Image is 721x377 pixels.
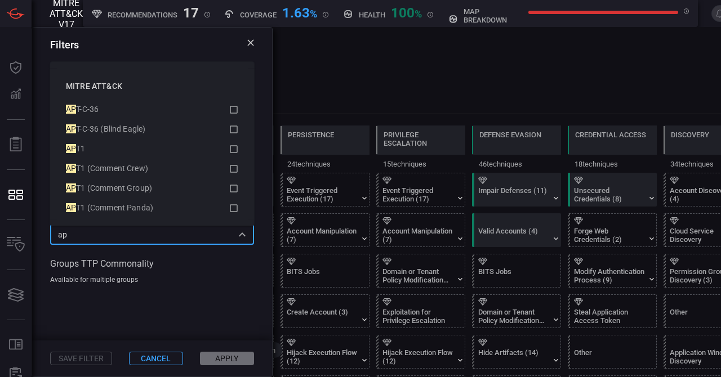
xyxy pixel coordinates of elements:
[129,352,183,365] button: Cancel
[376,335,465,369] div: T1574: Hijack Execution Flow
[57,159,248,178] li: APT1 (Comment Crew)
[568,294,657,328] div: T1528: Steal Application Access Token
[376,125,465,173] div: TA0004: Privilege Escalation
[478,186,549,203] div: Impair Defenses (11)
[76,183,152,192] span: T1 (Comment Group)
[57,139,248,159] li: APT1
[66,124,76,133] span: AP
[2,131,29,158] button: Reports
[382,348,453,365] div: Hijack Execution Flow (12)
[66,164,76,173] span: AP
[472,155,561,173] div: 46 techniques
[282,5,317,19] div: 1.63
[464,7,522,24] h5: map breakdown
[376,294,465,328] div: T1068: Exploitation for Privilege Escalation
[376,254,465,288] div: T1484: Domain or Tenant Policy Modification
[240,11,277,19] h5: Coverage
[76,144,85,153] span: T1
[76,164,148,173] span: T1 (Comment Crew)
[76,105,99,114] span: T-C-36
[57,73,248,100] div: MITRE ATT&CK
[287,308,357,325] div: Create Account (3)
[568,213,657,247] div: T1606: Forge Web Credentials
[50,276,138,284] span: Available for multiple groups
[50,39,79,51] h3: Filters
[574,267,644,284] div: Modify Authentication Process (9)
[66,183,76,192] span: AP
[57,100,248,119] li: APT-C-36
[185,213,274,247] div: T1047: Windows Management Instrumentation
[66,203,76,212] span: AP
[568,155,657,173] div: 18 techniques
[478,308,549,325] div: Domain or Tenant Policy Modification (2)
[391,5,422,19] div: 100
[287,348,357,365] div: Hijack Execution Flow (12)
[478,267,549,284] div: BITS Jobs
[185,173,274,207] div: T1059: Command and Scripting Interpreter
[185,254,274,288] div: Other (Not covered)
[2,54,29,81] button: Dashboard
[234,227,250,243] button: Close
[57,218,248,237] li: APT12
[183,5,199,19] div: 17
[574,227,644,244] div: Forge Web Credentials (2)
[281,294,370,328] div: T1136: Create Account
[76,203,153,212] span: T1 (Comment Panda)
[281,213,370,247] div: T1098: Account Manipulation
[288,131,334,139] div: Persistence
[57,119,248,139] li: APT-C-36 (Blind Eagle)
[54,227,232,241] input: Select Groups
[472,125,561,173] div: TA0005: Defense Evasion
[472,254,561,288] div: T1197: BITS Jobs
[108,11,177,19] h5: Recommendations
[575,131,646,139] div: Credential Access
[574,186,644,203] div: Unsecured Credentials (8)
[50,258,154,269] label: Groups TTP Commonality
[376,173,465,207] div: T1546: Event Triggered Execution
[2,81,29,108] button: Detections
[281,254,370,288] div: T1197: BITS Jobs
[472,294,561,328] div: T1484: Domain or Tenant Policy Modification
[384,131,458,147] div: Privilege Escalation
[185,294,274,328] div: T1651: Cloud Administration Command (Not covered)
[382,186,453,203] div: Event Triggered Execution (17)
[478,227,549,244] div: Valid Accounts (4)
[76,124,145,133] span: T-C-36 (Blind Eagle)
[281,155,370,173] div: 24 techniques
[287,227,357,244] div: Account Manipulation (7)
[574,308,644,325] div: Steal Application Access Token
[568,125,657,173] div: TA0006: Credential Access
[310,8,317,20] span: %
[2,281,29,308] button: Cards
[382,227,453,244] div: Account Manipulation (7)
[574,348,644,365] div: Other
[671,131,709,139] div: Discovery
[376,155,465,173] div: 15 techniques
[359,11,385,19] h5: Health
[479,131,541,139] div: Defense Evasion
[2,181,29,208] button: MITRE - Detection Posture
[57,178,248,198] li: APT1 (Comment Group)
[472,173,561,207] div: T1562: Impair Defenses
[568,335,657,369] div: Other (Not covered)
[281,173,370,207] div: T1546: Event Triggered Execution
[472,213,561,247] div: T1078: Valid Accounts
[2,331,29,358] button: Rule Catalog
[2,231,29,258] button: Inventory
[478,348,549,365] div: Hide Artifacts (14)
[281,125,370,173] div: TA0003: Persistence
[382,308,453,325] div: Exploitation for Privilege Escalation
[382,267,453,284] div: Domain or Tenant Policy Modification (2)
[287,186,357,203] div: Event Triggered Execution (17)
[376,213,465,247] div: T1098: Account Manipulation
[415,8,422,20] span: %
[57,198,248,218] li: APT1 (Comment Panda)
[66,105,76,114] span: AP
[287,267,357,284] div: BITS Jobs
[568,173,657,207] div: T1552: Unsecured Credentials
[568,254,657,288] div: T1556: Modify Authentication Process
[281,335,370,369] div: T1574: Hijack Execution Flow
[472,335,561,369] div: T1564: Hide Artifacts
[66,144,76,153] span: AP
